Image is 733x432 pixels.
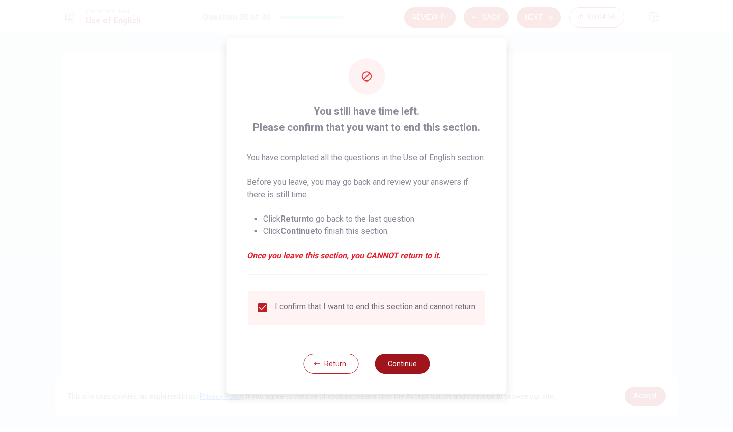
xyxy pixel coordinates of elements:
div: I confirm that I want to end this section and cannot return. [275,302,477,314]
p: You have completed all the questions in the Use of English section. [247,152,487,164]
strong: Return [280,214,306,224]
li: Click to finish this section. [263,225,487,237]
button: Continue [375,354,430,374]
strong: Continue [280,226,315,236]
button: Return [303,354,358,374]
span: You still have time left. Please confirm that you want to end this section. [247,103,487,136]
em: Once you leave this section, you CANNOT return to it. [247,250,487,262]
p: Before you leave, you may go back and review your answers if there is still time. [247,176,487,201]
li: Click to go back to the last question [263,213,487,225]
